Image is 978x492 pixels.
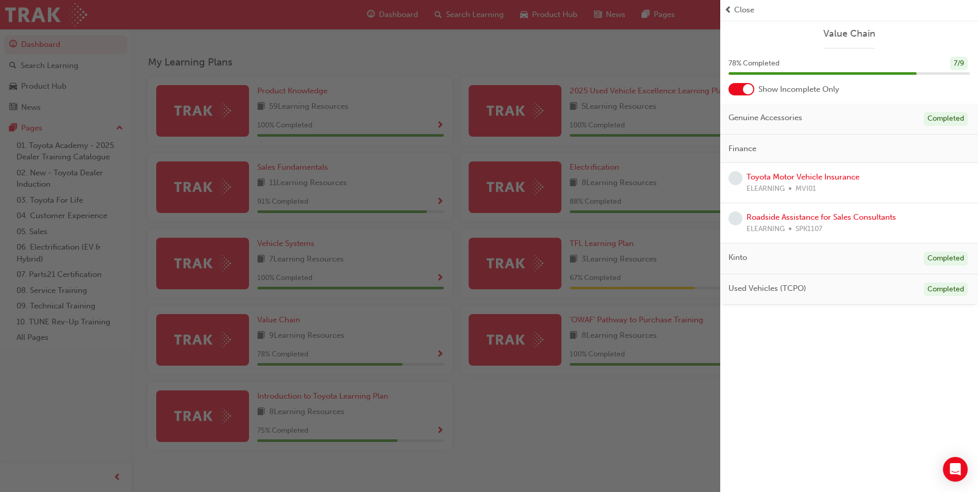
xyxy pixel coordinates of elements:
span: Show Incomplete Only [758,84,839,95]
span: learningRecordVerb_NONE-icon [728,211,742,225]
span: 78 % Completed [728,58,780,70]
div: Completed [924,112,968,126]
a: Toyota Motor Vehicle Insurance [747,172,859,182]
span: MVI01 [795,183,816,195]
span: SPK1107 [795,223,822,235]
span: Genuine Accessories [728,112,802,124]
span: Kinto [728,252,747,264]
span: Finance [728,143,756,155]
div: Open Intercom Messenger [943,457,968,482]
a: Roadside Assistance for Sales Consultants [747,212,896,222]
div: Completed [924,252,968,266]
span: Used Vehicles (TCPO) [728,283,806,294]
span: Close [734,4,754,16]
span: ELEARNING [747,223,785,235]
span: learningRecordVerb_NONE-icon [728,171,742,185]
span: ELEARNING [747,183,785,195]
div: 7 / 9 [950,57,968,71]
div: Completed [924,283,968,297]
button: prev-iconClose [724,4,974,16]
a: Value Chain [728,28,970,40]
span: prev-icon [724,4,732,16]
